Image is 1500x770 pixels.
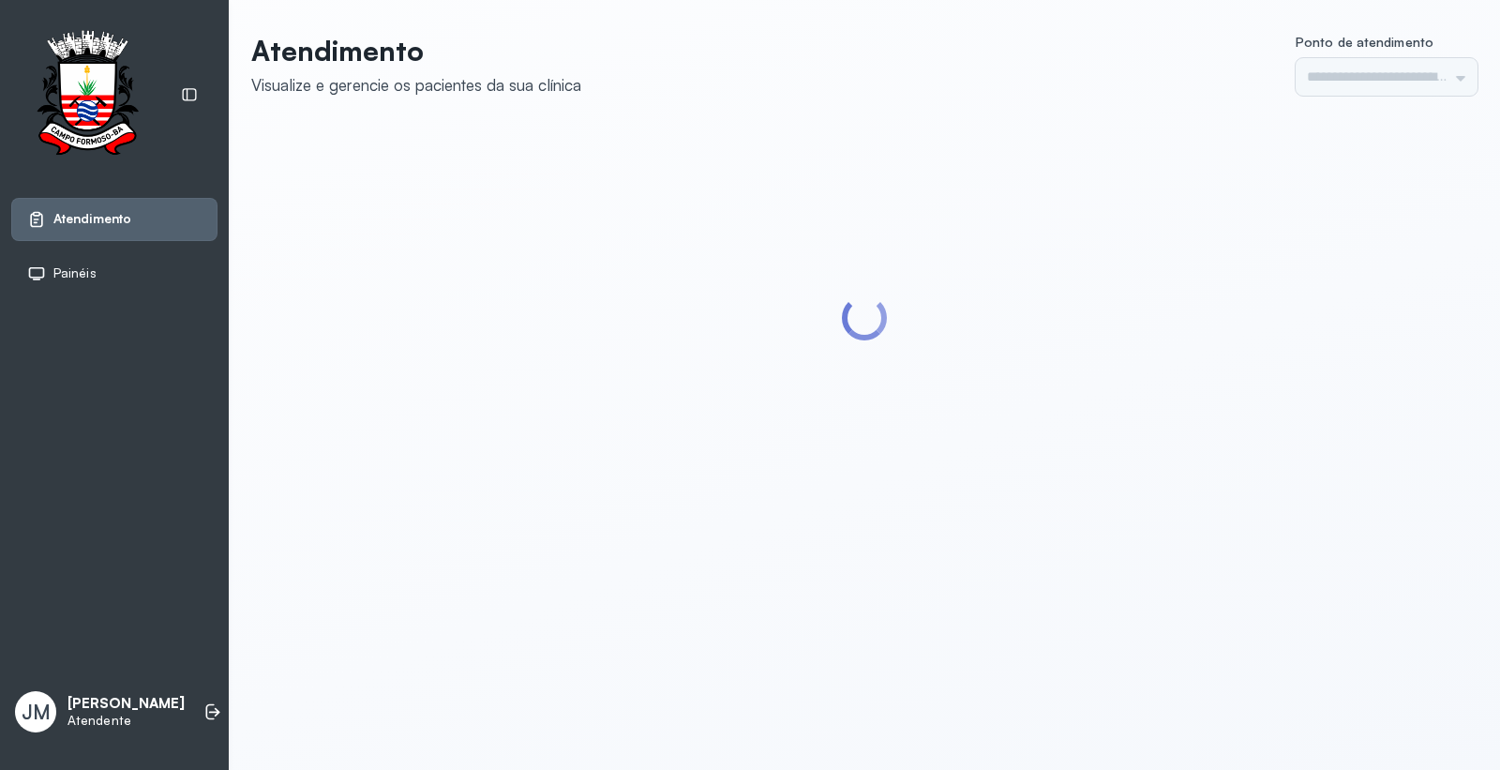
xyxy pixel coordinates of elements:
[20,30,155,160] img: Logotipo do estabelecimento
[67,713,185,729] p: Atendente
[251,75,581,95] div: Visualize e gerencie os pacientes da sua clínica
[67,695,185,713] p: [PERSON_NAME]
[251,34,581,68] p: Atendimento
[53,211,131,227] span: Atendimento
[1296,34,1433,50] span: Ponto de atendimento
[27,210,202,229] a: Atendimento
[53,265,97,281] span: Painéis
